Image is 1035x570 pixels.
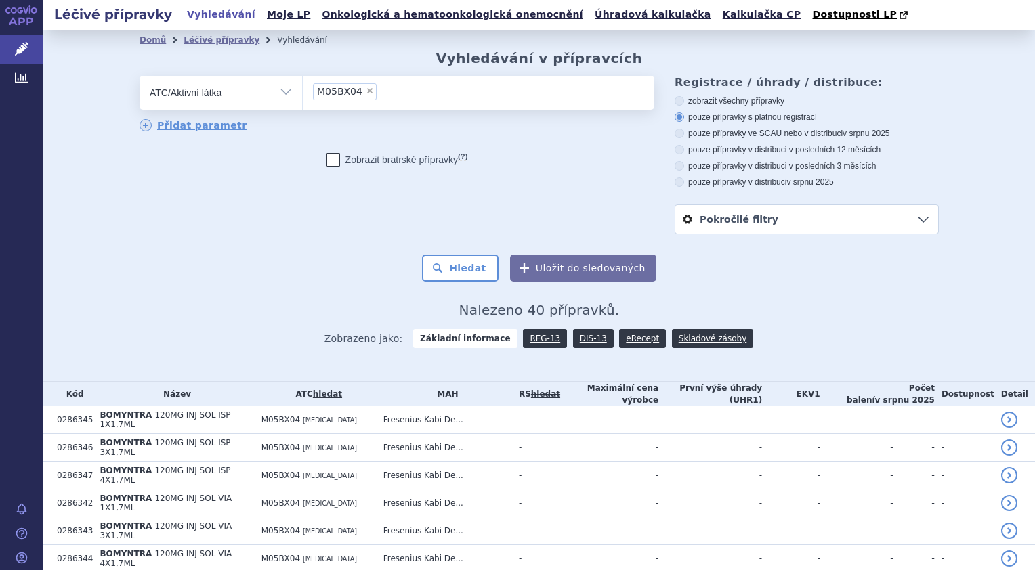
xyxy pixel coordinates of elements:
button: Hledat [422,255,499,282]
td: 0286345 [50,406,93,434]
label: zobrazit všechny přípravky [675,95,939,106]
span: v srpnu 2025 [875,395,935,405]
label: Zobrazit bratrské přípravky [326,153,468,167]
td: - [893,489,935,517]
span: 120MG INJ SOL ISP 1X1,7ML [100,410,230,429]
td: - [658,489,762,517]
span: BOMYNTRA [100,438,152,447]
td: - [658,517,762,545]
h2: Vyhledávání v přípravcích [436,50,643,66]
td: Fresenius Kabi De... [377,434,512,462]
td: 0286346 [50,434,93,462]
strong: Základní informace [413,329,517,348]
span: BOMYNTRA [100,410,152,420]
span: [MEDICAL_DATA] [303,500,357,507]
span: M05BX04 [261,470,300,480]
span: [MEDICAL_DATA] [303,472,357,479]
td: - [820,462,893,489]
td: - [762,489,820,517]
a: Skladové zásoby [672,329,753,348]
td: - [512,434,560,462]
label: pouze přípravky ve SCAU nebo v distribuci [675,128,939,139]
span: Dostupnosti LP [812,9,897,20]
h2: Léčivé přípravky [43,5,183,24]
td: - [512,489,560,517]
abbr: (?) [458,152,467,161]
th: Detail [994,382,1035,406]
span: v srpnu 2025 [786,177,833,187]
label: pouze přípravky s platnou registrací [675,112,939,123]
td: Fresenius Kabi De... [377,406,512,434]
td: - [893,406,935,434]
a: Domů [140,35,166,45]
td: - [560,462,658,489]
th: RS [512,382,560,406]
a: Přidat parametr [140,119,247,131]
span: [MEDICAL_DATA] [303,444,357,452]
td: - [512,406,560,434]
th: EKV1 [762,382,820,406]
span: × [366,87,374,95]
a: detail [1001,467,1017,483]
td: - [658,462,762,489]
td: - [762,517,820,545]
td: 0286347 [50,462,93,489]
a: Moje LP [263,5,314,24]
span: 120MG INJ SOL VIA 4X1,7ML [100,549,232,568]
span: M05BX04 [261,415,300,424]
span: BOMYNTRA [100,494,152,503]
th: ATC [255,382,377,406]
a: Pokročilé filtry [675,205,938,234]
li: Vyhledávání [277,30,345,50]
span: [MEDICAL_DATA] [303,416,357,424]
a: Vyhledávání [183,5,259,24]
span: [MEDICAL_DATA] [303,527,357,535]
a: detail [1001,495,1017,511]
span: M05BX04 [317,87,362,96]
td: - [893,434,935,462]
td: - [560,406,658,434]
td: - [560,489,658,517]
a: hledat [313,389,342,399]
td: - [935,434,994,462]
span: [MEDICAL_DATA] [303,555,357,563]
td: - [658,434,762,462]
button: Uložit do sledovaných [510,255,656,282]
span: 120MG INJ SOL VIA 3X1,7ML [100,521,232,540]
th: Počet balení [820,382,935,406]
td: - [893,517,935,545]
label: pouze přípravky v distribuci [675,177,939,188]
td: - [893,462,935,489]
td: - [762,462,820,489]
a: detail [1001,523,1017,539]
span: 120MG INJ SOL VIA 1X1,7ML [100,494,232,512]
a: eRecept [619,329,666,348]
td: - [935,517,994,545]
a: REG-13 [523,329,567,348]
th: První výše úhrady (UHR1) [658,382,762,406]
td: - [560,517,658,545]
del: hledat [531,389,560,399]
td: - [560,434,658,462]
td: - [935,489,994,517]
td: - [820,517,893,545]
td: Fresenius Kabi De... [377,489,512,517]
td: - [935,406,994,434]
td: - [762,406,820,434]
td: 0286343 [50,517,93,545]
a: Úhradová kalkulačka [591,5,715,24]
span: Nalezeno 40 přípravků. [459,302,620,318]
span: BOMYNTRA [100,466,152,475]
span: BOMYNTRA [100,521,152,531]
th: MAH [377,382,512,406]
a: Kalkulačka CP [719,5,805,24]
td: - [658,406,762,434]
span: M05BX04 [261,554,300,563]
a: detail [1001,550,1017,567]
span: Zobrazeno jako: [324,329,403,348]
span: M05BX04 [261,498,300,508]
a: detail [1001,439,1017,456]
td: - [512,462,560,489]
span: 120MG INJ SOL ISP 3X1,7ML [100,438,230,457]
th: Název [93,382,254,406]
